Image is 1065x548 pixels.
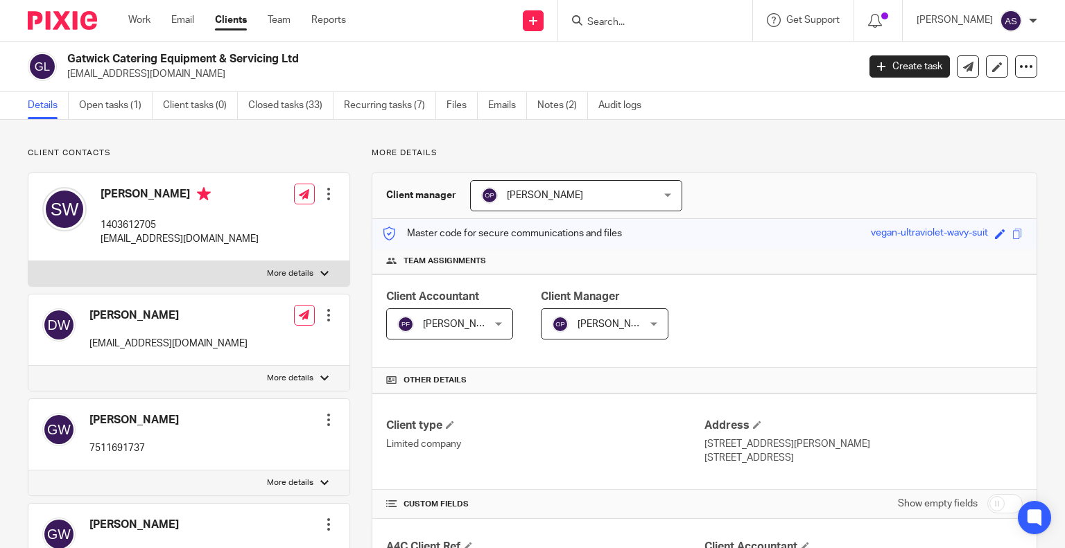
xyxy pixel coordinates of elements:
[28,11,97,30] img: Pixie
[311,13,346,27] a: Reports
[28,52,57,81] img: svg%3E
[42,187,87,231] img: svg%3E
[386,418,704,433] h4: Client type
[248,92,334,119] a: Closed tasks (33)
[171,13,194,27] a: Email
[704,418,1023,433] h4: Address
[871,226,988,242] div: vegan-ultraviolet-wavy-suit
[28,148,350,159] p: Client contacts
[197,187,211,201] i: Primary
[163,92,238,119] a: Client tasks (0)
[404,256,486,267] span: Team assignments
[267,268,313,279] p: More details
[89,413,179,427] h4: [PERSON_NAME]
[268,13,291,27] a: Team
[28,92,69,119] a: Details
[404,375,467,386] span: Other details
[598,92,652,119] a: Audit logs
[386,188,456,202] h3: Client manager
[386,499,704,510] h4: CUSTOM FIELDS
[507,191,583,200] span: [PERSON_NAME]
[898,497,978,511] label: Show empty fields
[267,477,313,488] p: More details
[67,52,693,67] h2: Gatwick Catering Equipment & Servicing Ltd
[1000,10,1022,32] img: svg%3E
[344,92,436,119] a: Recurring tasks (7)
[537,92,588,119] a: Notes (2)
[42,413,76,446] img: svg%3E
[488,92,527,119] a: Emails
[89,308,248,323] h4: [PERSON_NAME]
[386,291,479,302] span: Client Accountant
[578,319,654,329] span: [PERSON_NAME]
[869,55,950,78] a: Create task
[67,67,849,81] p: [EMAIL_ADDRESS][DOMAIN_NAME]
[552,316,569,333] img: svg%3E
[423,319,499,329] span: [PERSON_NAME]
[89,518,179,532] h4: [PERSON_NAME]
[267,373,313,384] p: More details
[786,15,840,25] span: Get Support
[215,13,247,27] a: Clients
[704,451,1023,465] p: [STREET_ADDRESS]
[89,441,179,455] p: 7511691737
[586,17,711,29] input: Search
[101,232,259,246] p: [EMAIL_ADDRESS][DOMAIN_NAME]
[917,13,993,27] p: [PERSON_NAME]
[372,148,1037,159] p: More details
[397,316,414,333] img: svg%3E
[447,92,478,119] a: Files
[541,291,620,302] span: Client Manager
[128,13,150,27] a: Work
[383,227,622,240] p: Master code for secure communications and files
[101,218,259,232] p: 1403612705
[89,337,248,351] p: [EMAIL_ADDRESS][DOMAIN_NAME]
[101,187,259,204] h4: [PERSON_NAME]
[79,92,153,119] a: Open tasks (1)
[704,437,1023,451] p: [STREET_ADDRESS][PERSON_NAME]
[42,308,76,342] img: svg%3E
[386,437,704,451] p: Limited company
[481,187,498,204] img: svg%3E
